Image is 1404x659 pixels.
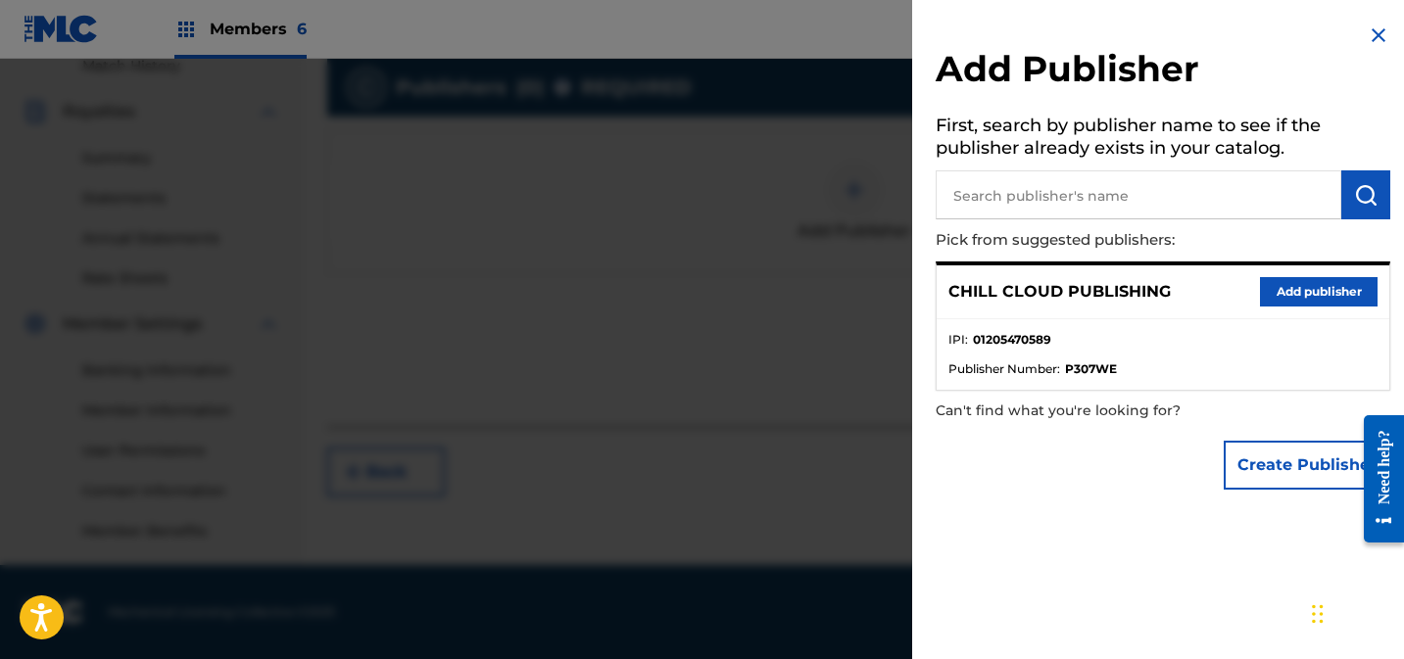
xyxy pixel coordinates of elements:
[948,280,1171,304] p: CHILL CLOUD PUBLISHING
[936,391,1279,431] p: Can't find what you're looking for?
[1349,400,1404,558] iframe: Resource Center
[1354,183,1378,207] img: Search Works
[948,360,1060,378] span: Publisher Number :
[24,15,99,43] img: MLC Logo
[973,331,1051,349] strong: 01205470589
[1224,441,1390,490] button: Create Publisher
[936,47,1390,97] h2: Add Publisher
[1306,565,1404,659] iframe: Chat Widget
[297,20,307,38] span: 6
[948,331,968,349] span: IPI :
[936,109,1390,170] h5: First, search by publisher name to see if the publisher already exists in your catalog.
[936,219,1279,261] p: Pick from suggested publishers:
[174,18,198,41] img: Top Rightsholders
[1312,585,1324,643] div: Drag
[936,170,1341,219] input: Search publisher's name
[1260,277,1378,306] button: Add publisher
[210,18,307,40] span: Members
[1065,360,1117,378] strong: P307WE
